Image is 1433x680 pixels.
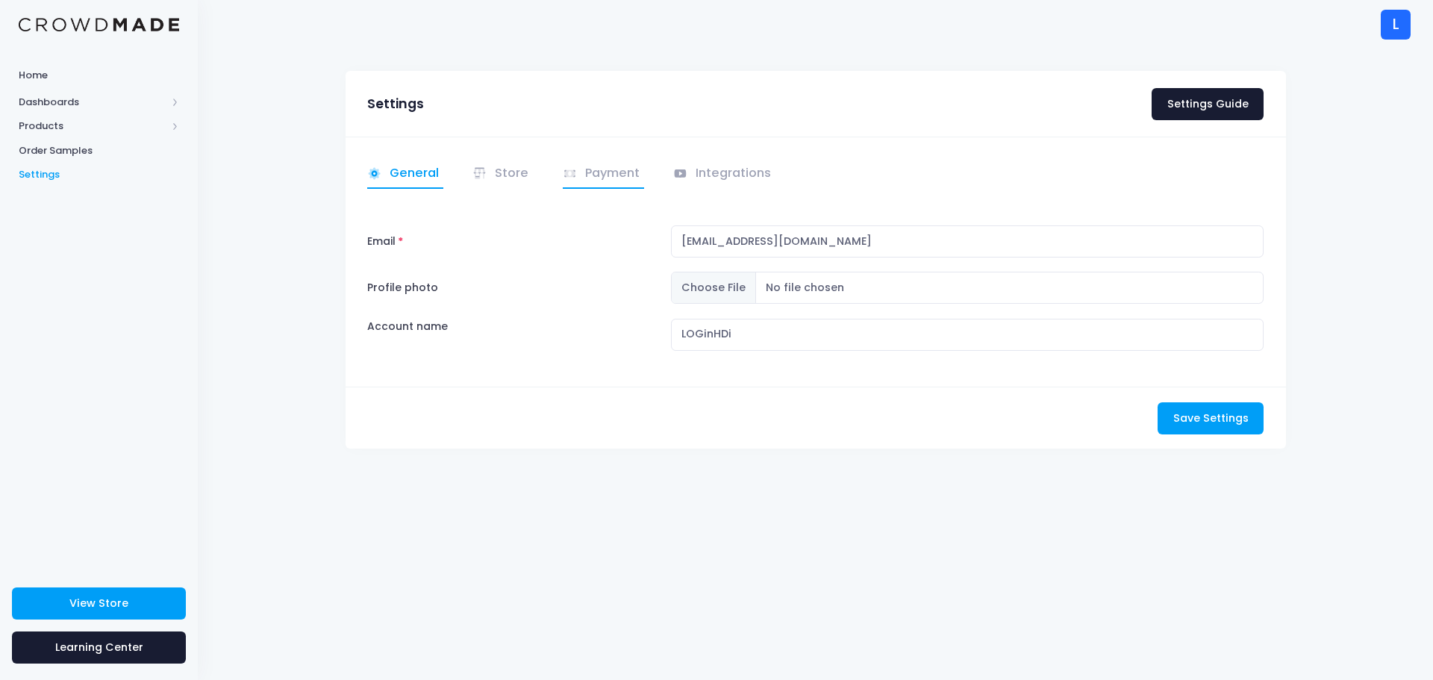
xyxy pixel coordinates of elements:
[19,143,179,158] span: Order Samples
[367,96,424,112] h3: Settings
[472,160,534,189] a: Store
[19,95,166,110] span: Dashboards
[19,119,166,134] span: Products
[1158,402,1264,434] button: Save Settings
[19,18,179,32] img: Logo
[367,319,448,334] label: Account name
[55,640,143,655] span: Learning Center
[1152,88,1264,120] a: Settings Guide
[563,160,645,189] a: Payment
[367,160,444,189] a: General
[1381,10,1411,40] div: L
[19,167,179,182] span: Settings
[360,225,664,258] label: Email
[12,631,186,664] a: Learning Center
[19,68,179,83] span: Home
[69,596,128,611] span: View Store
[12,587,186,620] a: View Store
[673,160,776,189] a: Integrations
[360,272,664,304] label: Profile photo
[1173,411,1249,425] span: Save Settings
